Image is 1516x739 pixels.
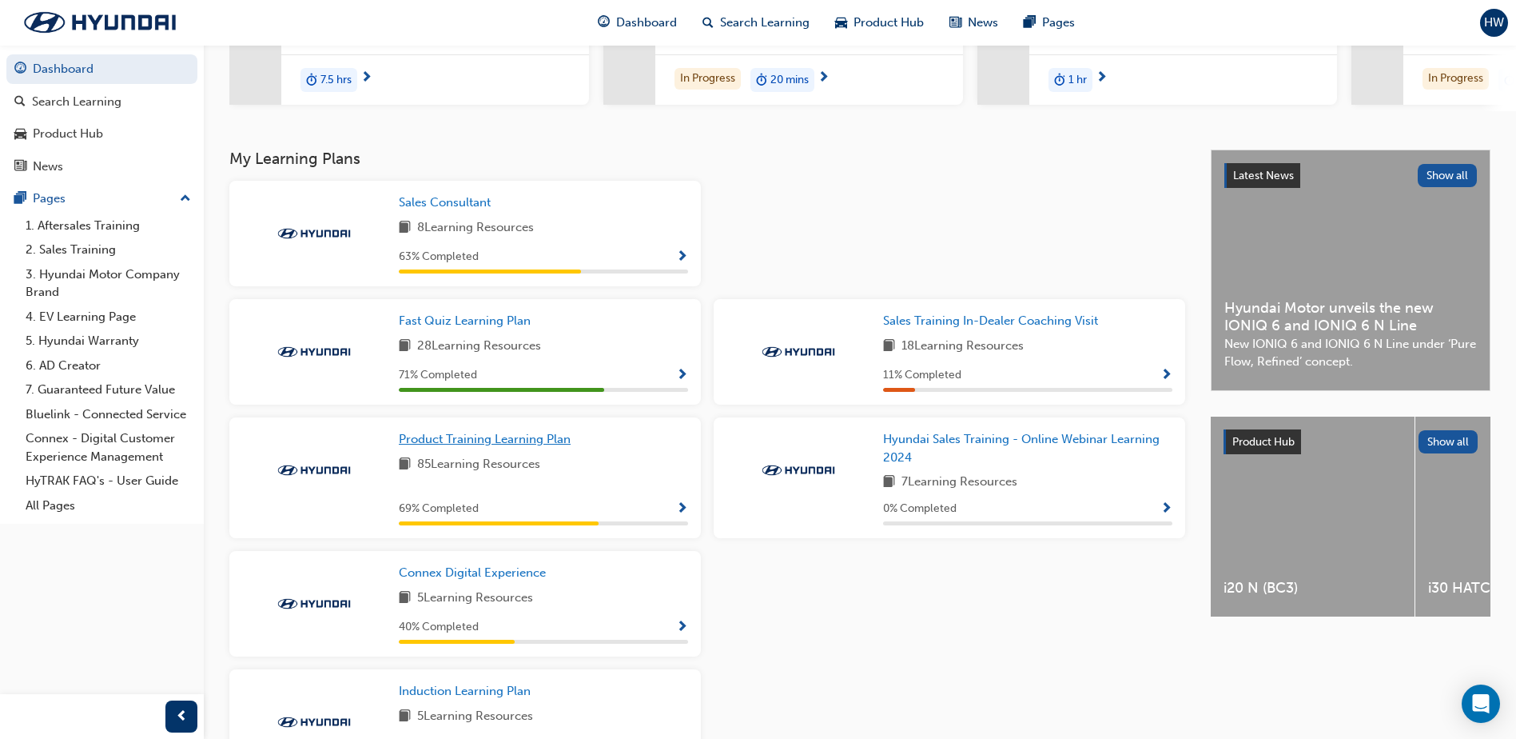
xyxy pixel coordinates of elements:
[8,6,192,39] img: Trak
[19,377,197,402] a: 7. Guaranteed Future Value
[270,462,358,478] img: Trak
[1462,685,1500,723] div: Open Intercom Messenger
[399,707,411,727] span: book-icon
[399,218,411,238] span: book-icon
[1418,164,1478,187] button: Show all
[1011,6,1088,39] a: pages-iconPages
[6,184,197,214] button: Pages
[937,6,1011,39] a: news-iconNews
[1042,14,1075,32] span: Pages
[1211,417,1415,617] a: i20 N (BC3)
[399,565,546,580] span: Connex Digital Experience
[19,329,197,354] a: 5. Hyundai Warranty
[399,589,411,609] span: book-icon
[674,68,741,90] div: In Progress
[1096,71,1108,86] span: next-icon
[1224,429,1478,455] a: Product HubShow all
[949,13,961,33] span: news-icon
[399,500,479,518] span: 69 % Completed
[399,455,411,475] span: book-icon
[320,71,352,90] span: 7.5 hrs
[676,617,688,637] button: Show Progress
[853,14,924,32] span: Product Hub
[676,366,688,385] button: Show Progress
[399,618,479,637] span: 40 % Completed
[399,432,571,446] span: Product Training Learning Plan
[1480,9,1508,37] button: HW
[417,707,533,727] span: 5 Learning Resources
[14,62,26,77] span: guage-icon
[270,714,358,730] img: Trak
[1422,68,1489,90] div: In Progress
[399,337,411,357] span: book-icon
[399,430,577,449] a: Product Training Learning Plan
[1054,70,1065,90] span: duration-icon
[901,337,1024,357] span: 18 Learning Resources
[6,87,197,117] a: Search Learning
[1160,366,1172,385] button: Show Progress
[1484,14,1504,32] span: HW
[399,366,477,385] span: 71 % Completed
[676,499,688,519] button: Show Progress
[270,344,358,360] img: Trak
[19,305,197,330] a: 4. EV Learning Page
[417,218,534,238] span: 8 Learning Resources
[399,195,491,210] span: Sales Consultant
[14,192,26,206] span: pages-icon
[968,14,998,32] span: News
[1233,169,1294,182] span: Latest News
[756,70,767,90] span: duration-icon
[33,158,63,176] div: News
[270,226,358,242] img: Trak
[1068,71,1087,90] span: 1 hr
[33,190,66,208] div: Pages
[770,71,809,90] span: 20 mins
[6,54,197,84] a: Dashboard
[6,152,197,182] a: News
[1211,150,1490,391] a: Latest NewsShow allHyundai Motor unveils the new IONIQ 6 and IONIQ 6 N LineNew IONIQ 6 and IONIQ ...
[883,432,1160,465] span: Hyundai Sales Training - Online Webinar Learning 2024
[19,262,197,305] a: 3. Hyundai Motor Company Brand
[585,6,690,39] a: guage-iconDashboard
[14,127,26,142] span: car-icon
[417,589,533,609] span: 5 Learning Resources
[883,366,961,385] span: 11 % Completed
[6,119,197,149] a: Product Hub
[1419,430,1478,453] button: Show all
[702,13,714,33] span: search-icon
[1024,13,1036,33] span: pages-icon
[676,247,688,267] button: Show Progress
[1224,163,1477,189] a: Latest NewsShow all
[399,314,531,328] span: Fast Quiz Learning Plan
[1224,335,1477,371] span: New IONIQ 6 and IONIQ 6 N Line under ‘Pure Flow, Refined’ concept.
[399,248,479,266] span: 63 % Completed
[180,189,191,210] span: up-icon
[6,51,197,184] button: DashboardSearch LearningProduct HubNews
[690,6,822,39] a: search-iconSearch Learning
[883,314,1098,328] span: Sales Training In-Dealer Coaching Visit
[399,194,497,212] a: Sales Consultant
[19,354,197,378] a: 6. AD Creator
[14,95,26,110] span: search-icon
[176,707,188,727] span: prev-icon
[306,70,317,90] span: duration-icon
[19,238,197,262] a: 2. Sales Training
[32,93,121,111] div: Search Learning
[901,473,1017,493] span: 7 Learning Resources
[676,502,688,517] span: Show Progress
[1232,435,1295,449] span: Product Hub
[360,71,372,86] span: next-icon
[676,250,688,265] span: Show Progress
[754,462,842,478] img: Trak
[417,455,540,475] span: 85 Learning Resources
[720,14,810,32] span: Search Learning
[19,469,197,493] a: HyTRAK FAQ's - User Guide
[883,312,1104,330] a: Sales Training In-Dealer Coaching Visit
[616,14,677,32] span: Dashboard
[33,125,103,143] div: Product Hub
[399,684,531,698] span: Induction Learning Plan
[270,596,358,612] img: Trak
[19,214,197,238] a: 1. Aftersales Training
[417,337,541,357] span: 28 Learning Resources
